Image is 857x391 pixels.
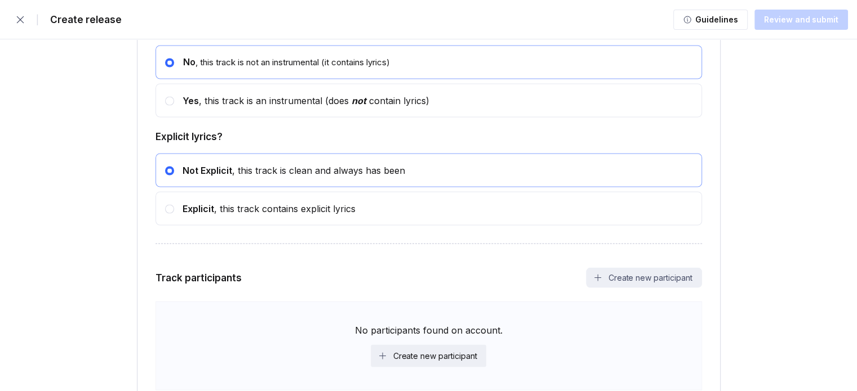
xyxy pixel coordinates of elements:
span: Yes [183,95,199,106]
button: Create new participant [586,267,702,287]
span: Explicit [183,203,214,214]
div: Create release [43,14,122,25]
div: | [36,14,39,25]
span: Not Explicit [183,164,232,176]
div: Create new participant [393,350,477,361]
b: not [352,95,366,106]
button: Guidelines [673,10,748,30]
div: Track participants [156,272,242,283]
span: No [183,56,196,68]
div: , this track contains explicit lyrics [174,203,356,214]
button: Create new participant [371,344,487,367]
div: No participants found on account. [355,324,503,335]
div: Explicit lyrics? [156,131,702,142]
div: , this track is an instrumental (does contain lyrics) [174,95,429,106]
div: , this track is not an instrumental (it contains lyrics) [174,56,390,68]
div: , this track is clean and always has been [174,164,405,176]
div: Guidelines [692,14,738,25]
